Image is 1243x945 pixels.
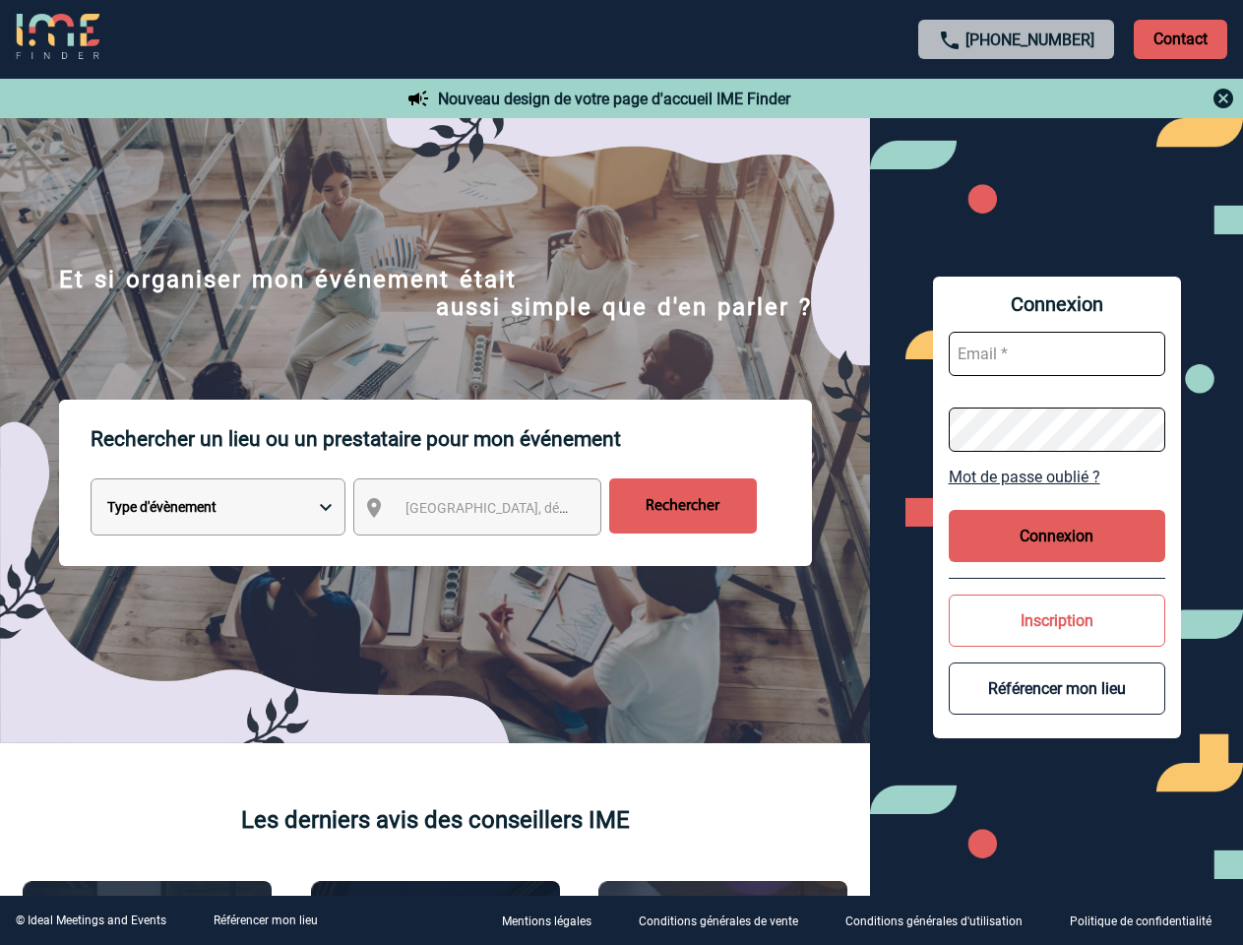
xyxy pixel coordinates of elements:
[949,595,1165,647] button: Inscription
[949,662,1165,715] button: Référencer mon lieu
[502,915,591,929] p: Mentions légales
[639,915,798,929] p: Conditions générales de vente
[609,478,757,534] input: Rechercher
[1070,915,1212,929] p: Politique de confidentialité
[845,915,1023,929] p: Conditions générales d'utilisation
[949,292,1165,316] span: Connexion
[623,912,830,930] a: Conditions générales de vente
[16,913,166,927] div: © Ideal Meetings and Events
[949,468,1165,486] a: Mot de passe oublié ?
[830,912,1054,930] a: Conditions générales d'utilisation
[1134,20,1227,59] p: Contact
[91,400,812,478] p: Rechercher un lieu ou un prestataire pour mon événement
[486,912,623,930] a: Mentions légales
[938,29,962,52] img: call-24-px.png
[1054,912,1243,930] a: Politique de confidentialité
[949,510,1165,562] button: Connexion
[405,500,679,516] span: [GEOGRAPHIC_DATA], département, région...
[949,332,1165,376] input: Email *
[214,913,318,927] a: Référencer mon lieu
[965,31,1094,49] a: [PHONE_NUMBER]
